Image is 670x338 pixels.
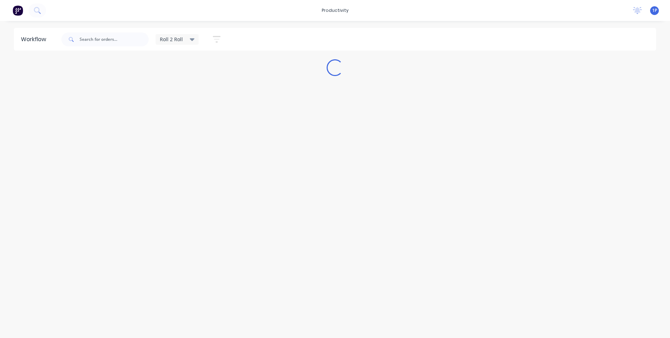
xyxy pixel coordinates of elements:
span: Roll 2 Roll [160,36,183,43]
div: Workflow [21,35,50,44]
span: 1P [652,7,657,14]
img: Factory [13,5,23,16]
input: Search for orders... [80,32,149,46]
div: productivity [318,5,352,16]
